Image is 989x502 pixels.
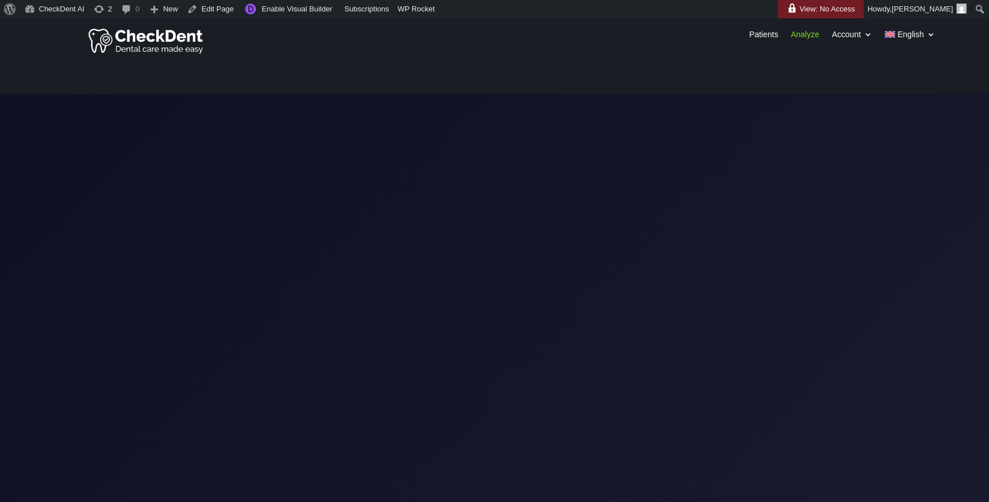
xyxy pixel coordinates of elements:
[749,30,778,43] a: Patients
[956,3,967,14] img: Arnav Saha
[832,30,872,43] a: Account
[791,30,820,43] a: Analyze
[885,30,935,43] a: English
[88,26,205,55] img: Checkdent Logo
[892,5,953,13] span: [PERSON_NAME]
[897,30,924,38] span: English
